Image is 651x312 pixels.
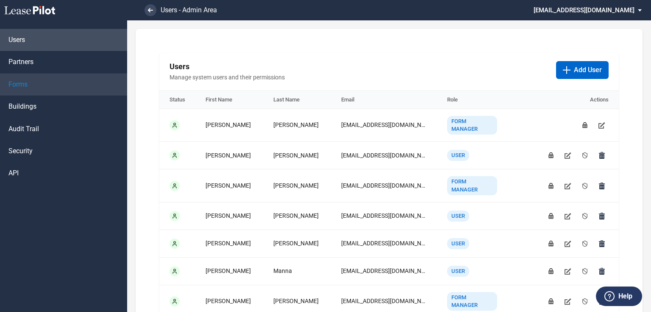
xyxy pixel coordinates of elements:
div: Form Manager [447,116,497,135]
td: Peters [263,142,331,169]
td: jmanna@healthpeak.com [331,257,437,285]
div: User is active. [170,239,180,249]
div: [EMAIL_ADDRESS][DOMAIN_NAME] [341,182,427,190]
button: Edit user details [561,264,575,278]
td: Tracy [195,202,263,230]
span: Manna [273,267,292,274]
button: Disable user access [578,209,592,223]
td: Sonya [195,169,263,202]
span: Audit Trail [8,124,39,134]
button: Reset user's password [544,295,558,308]
span: [PERSON_NAME] [273,240,319,247]
button: Permanently remove user [595,264,609,278]
button: Edit user details [561,179,575,193]
button: Add User [556,61,609,79]
div: User is active. [170,150,180,160]
th: Status [159,91,195,109]
td: rjarvis@healthpeak.com [331,230,437,257]
button: Reset user's password [544,149,558,162]
span: Manage system users and their permissions [170,73,549,82]
div: [EMAIL_ADDRESS][DOMAIN_NAME] [341,121,427,129]
div: [EMAIL_ADDRESS][DOMAIN_NAME] [341,212,427,220]
span: [PERSON_NAME] [273,212,319,219]
button: Edit user details [561,237,575,250]
td: Alisa [195,142,263,169]
div: User [447,150,469,161]
span: [PERSON_NAME] [206,240,251,247]
button: Reset user's password [578,118,592,132]
td: Jennifer [195,109,263,141]
span: [PERSON_NAME] [206,267,251,274]
span: Add User [574,65,602,75]
div: User [447,211,469,222]
div: User [447,238,469,249]
button: Disable user access [578,237,592,250]
button: Permanently remove user [595,295,609,308]
td: Jennifer [195,257,263,285]
td: jlarce@healthpeak.com [331,109,437,141]
span: [PERSON_NAME] [206,121,251,128]
td: tporter@healthpeak.com [331,202,437,230]
th: First Name [195,91,263,109]
th: Actions [507,91,619,109]
button: Disable user access [578,179,592,193]
th: Role [437,91,507,109]
button: Disable user access [578,149,592,162]
div: User is active. [170,296,180,306]
div: User is active. [170,211,180,221]
td: Manna [263,257,331,285]
button: Permanently remove user [595,149,609,162]
span: [PERSON_NAME] [206,182,251,189]
div: [EMAIL_ADDRESS][DOMAIN_NAME] [341,267,427,275]
th: Email [331,91,437,109]
button: Help [596,287,642,306]
td: Jarvis [263,230,331,257]
div: User is active. [170,120,180,130]
span: Users [8,35,25,45]
button: Edit user details [561,209,575,223]
span: [PERSON_NAME] [206,212,251,219]
td: Starnes [263,169,331,202]
div: Form Manager [447,176,497,195]
button: Edit user details [561,149,575,162]
button: Edit user details [595,118,609,132]
td: apeters@healthpeak.com [331,142,437,169]
button: Reset user's password [544,264,558,278]
div: [EMAIL_ADDRESS][DOMAIN_NAME] [341,239,427,248]
button: Permanently remove user [595,179,609,193]
div: User is active. [170,181,180,191]
td: sstarnes@healthpeak.com [331,169,437,202]
th: Last Name [263,91,331,109]
div: User is active. [170,266,180,276]
span: Partners [8,57,33,67]
button: Permanently remove user [595,209,609,223]
span: [PERSON_NAME] [273,152,319,159]
span: Forms [8,80,28,89]
span: Buildings [8,102,36,111]
button: Disable user access [578,264,592,278]
button: Disable user access [578,295,592,308]
td: Rachel [195,230,263,257]
span: Security [8,146,33,156]
button: Reset user's password [544,179,558,193]
div: [EMAIL_ADDRESS][DOMAIN_NAME] [341,152,427,160]
div: [EMAIL_ADDRESS][DOMAIN_NAME] [341,297,427,306]
span: [PERSON_NAME] [206,152,251,159]
span: [PERSON_NAME] [273,298,319,304]
div: Form Manager [447,292,497,311]
button: Reset user's password [544,237,558,250]
td: Porter [263,202,331,230]
button: Permanently remove user [595,237,609,250]
label: Help [618,291,632,302]
button: Edit user details [561,295,575,308]
h2: Users [170,61,549,72]
span: [PERSON_NAME] [273,121,319,128]
td: Arce [263,109,331,141]
span: [PERSON_NAME] [273,182,319,189]
span: API [8,169,19,178]
button: Reset user's password [544,209,558,223]
span: [PERSON_NAME] [206,298,251,304]
div: User [447,266,469,277]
